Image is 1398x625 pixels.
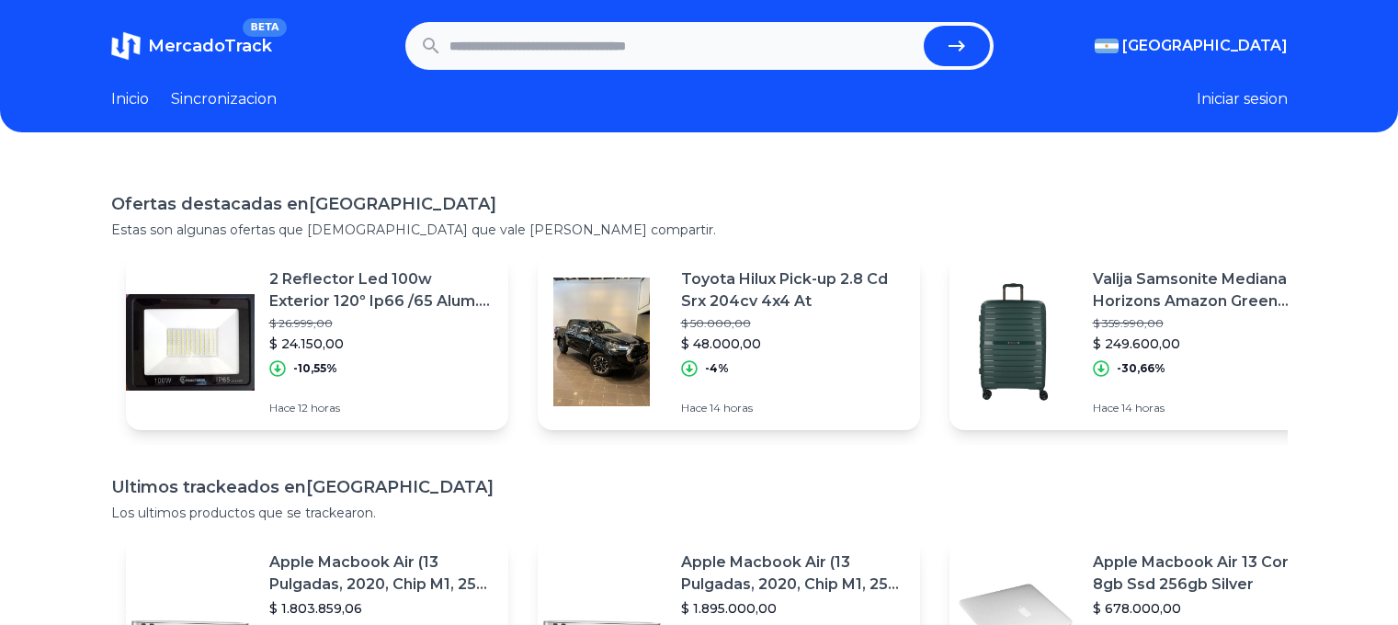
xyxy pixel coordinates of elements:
[538,278,666,406] img: Featured image
[1117,361,1165,376] p: -30,66%
[148,36,272,56] span: MercadoTrack
[949,254,1332,430] a: Featured imageValija Samsonite Mediana Horizons Amazon Green Verde$ 359.990,00$ 249.600,00-30,66%...
[269,335,494,353] p: $ 24.150,00
[1093,335,1317,353] p: $ 249.600,00
[269,599,494,618] p: $ 1.803.859,06
[1095,39,1119,53] img: Argentina
[705,361,729,376] p: -4%
[111,88,149,110] a: Inicio
[681,551,905,596] p: Apple Macbook Air (13 Pulgadas, 2020, Chip M1, 256 Gb De Ssd, 8 Gb De Ram) - Plata
[111,191,1288,217] h1: Ofertas destacadas en [GEOGRAPHIC_DATA]
[111,504,1288,522] p: Los ultimos productos que se trackearon.
[1093,268,1317,312] p: Valija Samsonite Mediana Horizons Amazon Green Verde
[269,268,494,312] p: 2 Reflector Led 100w Exterior 120º Ip66 /65 Alum. [GEOGRAPHIC_DATA]
[111,474,1288,500] h1: Ultimos trackeados en [GEOGRAPHIC_DATA]
[293,361,337,376] p: -10,55%
[681,335,905,353] p: $ 48.000,00
[681,316,905,331] p: $ 50.000,00
[111,31,141,61] img: MercadoTrack
[171,88,277,110] a: Sincronizacion
[1197,88,1288,110] button: Iniciar sesion
[681,268,905,312] p: Toyota Hilux Pick-up 2.8 Cd Srx 204cv 4x4 At
[126,278,255,406] img: Featured image
[1093,599,1317,618] p: $ 678.000,00
[111,221,1288,239] p: Estas son algunas ofertas que [DEMOGRAPHIC_DATA] que vale [PERSON_NAME] compartir.
[269,401,494,415] p: Hace 12 horas
[681,401,905,415] p: Hace 14 horas
[1093,551,1317,596] p: Apple Macbook Air 13 Core I5 8gb Ssd 256gb Silver
[1093,316,1317,331] p: $ 359.990,00
[126,254,508,430] a: Featured image2 Reflector Led 100w Exterior 120º Ip66 /65 Alum. [GEOGRAPHIC_DATA]$ 26.999,00$ 24....
[949,278,1078,406] img: Featured image
[269,551,494,596] p: Apple Macbook Air (13 Pulgadas, 2020, Chip M1, 256 Gb De Ssd, 8 Gb De Ram) - Plata
[243,18,286,37] span: BETA
[1093,401,1317,415] p: Hace 14 horas
[111,31,272,61] a: MercadoTrackBETA
[538,254,920,430] a: Featured imageToyota Hilux Pick-up 2.8 Cd Srx 204cv 4x4 At$ 50.000,00$ 48.000,00-4%Hace 14 horas
[269,316,494,331] p: $ 26.999,00
[1122,35,1288,57] span: [GEOGRAPHIC_DATA]
[1095,35,1288,57] button: [GEOGRAPHIC_DATA]
[681,599,905,618] p: $ 1.895.000,00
